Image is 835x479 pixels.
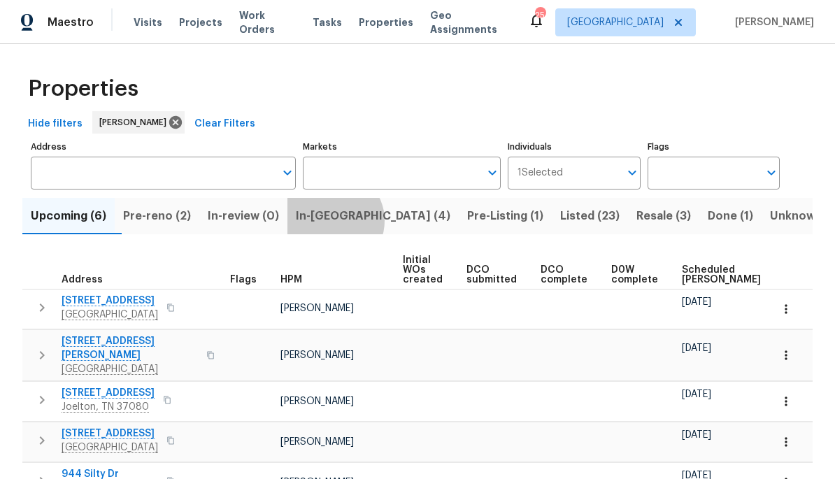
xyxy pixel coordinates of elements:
button: Open [483,163,502,183]
span: In-[GEOGRAPHIC_DATA] (4) [296,206,450,226]
label: Address [31,143,296,151]
span: [PERSON_NAME] [280,303,354,313]
span: Flags [230,275,257,285]
span: [DATE] [682,343,711,353]
span: [PERSON_NAME] [280,396,354,406]
span: [PERSON_NAME] [280,350,354,360]
span: Properties [28,82,138,96]
span: 1 Selected [518,167,563,179]
span: Work Orders [239,8,296,36]
span: Properties [359,15,413,29]
button: Hide filters [22,111,88,137]
span: Tasks [313,17,342,27]
span: [DATE] [682,430,711,440]
span: [PERSON_NAME] [280,437,354,447]
span: Upcoming (6) [31,206,106,226]
span: Listed (23) [560,206,620,226]
span: DCO complete [541,265,587,285]
span: Scheduled [PERSON_NAME] [682,265,761,285]
span: Projects [179,15,222,29]
span: D0W complete [611,265,658,285]
span: Address [62,275,103,285]
span: [GEOGRAPHIC_DATA] [567,15,664,29]
button: Open [278,163,297,183]
span: Resale (3) [636,206,691,226]
span: Done (1) [708,206,753,226]
div: [PERSON_NAME] [92,111,185,134]
span: Visits [134,15,162,29]
button: Open [622,163,642,183]
button: Clear Filters [189,111,261,137]
span: Initial WOs created [403,255,443,285]
span: In-review (0) [208,206,279,226]
div: 25 [535,8,545,22]
span: [DATE] [682,389,711,399]
label: Individuals [508,143,640,151]
span: Maestro [48,15,94,29]
span: Geo Assignments [430,8,511,36]
span: Pre-reno (2) [123,206,191,226]
button: Open [762,163,781,183]
span: HPM [280,275,302,285]
span: [DATE] [682,297,711,307]
span: Hide filters [28,115,83,133]
span: Clear Filters [194,115,255,133]
span: Pre-Listing (1) [467,206,543,226]
label: Markets [303,143,501,151]
label: Flags [648,143,780,151]
span: [PERSON_NAME] [729,15,814,29]
span: DCO submitted [466,265,517,285]
span: [PERSON_NAME] [99,115,172,129]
